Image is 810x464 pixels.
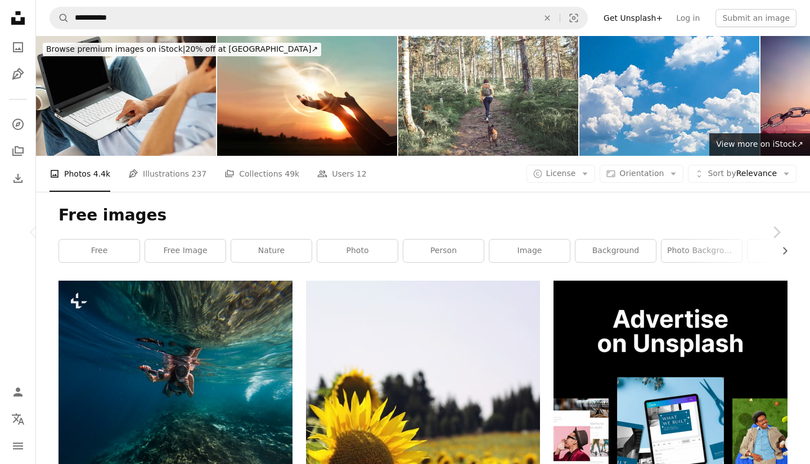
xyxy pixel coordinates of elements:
a: Next [742,178,810,286]
button: Search Unsplash [50,7,69,29]
a: photo background [661,240,742,262]
a: Download History [7,167,29,190]
button: Sort byRelevance [688,165,796,183]
img: Closeup of guy working on a laptop indoor [36,36,216,156]
a: Collections 49k [224,156,299,192]
a: Users 12 [317,156,367,192]
button: Clear [535,7,560,29]
span: License [546,169,576,178]
a: Explore [7,113,29,136]
span: 49k [285,168,299,180]
span: Orientation [619,169,664,178]
a: photo [317,240,398,262]
h1: Free images [58,205,787,226]
a: Log in / Sign up [7,381,29,403]
a: person [403,240,484,262]
button: Menu [7,435,29,457]
form: Find visuals sitewide [49,7,588,29]
a: free [59,240,139,262]
a: free image [145,240,226,262]
button: Visual search [560,7,587,29]
a: Collections [7,140,29,163]
a: Browse premium images on iStock|20% off at [GEOGRAPHIC_DATA]↗ [36,36,328,63]
a: a person swimming in the ocean with a camera [58,409,292,419]
a: background [575,240,656,262]
img: Clouds on sky [579,36,759,156]
a: Illustrations 237 [128,156,206,192]
a: Photos [7,36,29,58]
span: Sort by [708,169,736,178]
button: Language [7,408,29,430]
a: sunflower field during day time [306,451,540,461]
div: 20% off at [GEOGRAPHIC_DATA] ↗ [43,43,321,56]
span: Browse premium images on iStock | [46,44,185,53]
a: Illustrations [7,63,29,85]
a: Get Unsplash+ [597,9,669,27]
span: Relevance [708,168,777,179]
span: 237 [192,168,207,180]
img: Woman hands praying for blessing from god on sunset background [217,36,397,156]
button: License [526,165,596,183]
a: nature [231,240,312,262]
button: Submit an image [715,9,796,27]
span: 12 [357,168,367,180]
span: View more on iStock ↗ [716,139,803,148]
img: No better adventure buddy [398,36,578,156]
a: image [489,240,570,262]
a: Log in [669,9,706,27]
button: Orientation [600,165,683,183]
a: View more on iStock↗ [709,133,810,156]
